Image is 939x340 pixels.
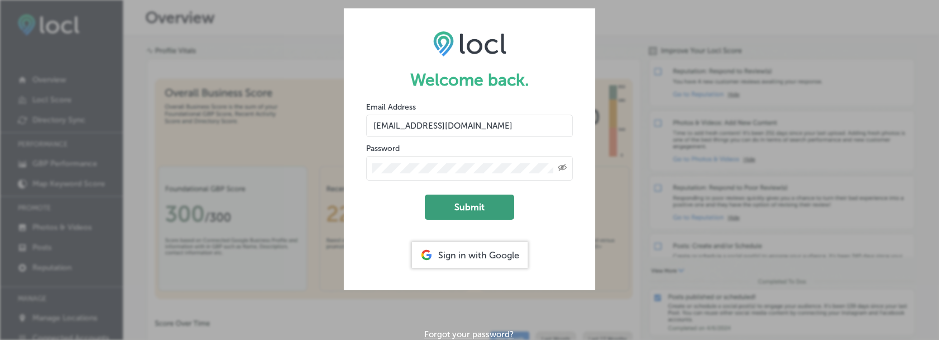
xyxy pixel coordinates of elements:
label: Email Address [366,102,416,112]
button: Submit [425,195,514,220]
a: Forgot your password? [424,329,514,339]
img: LOCL logo [433,31,506,56]
label: Password [366,144,400,153]
span: Toggle password visibility [558,163,567,173]
div: Sign in with Google [412,242,528,268]
h1: Welcome back. [366,70,573,90]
